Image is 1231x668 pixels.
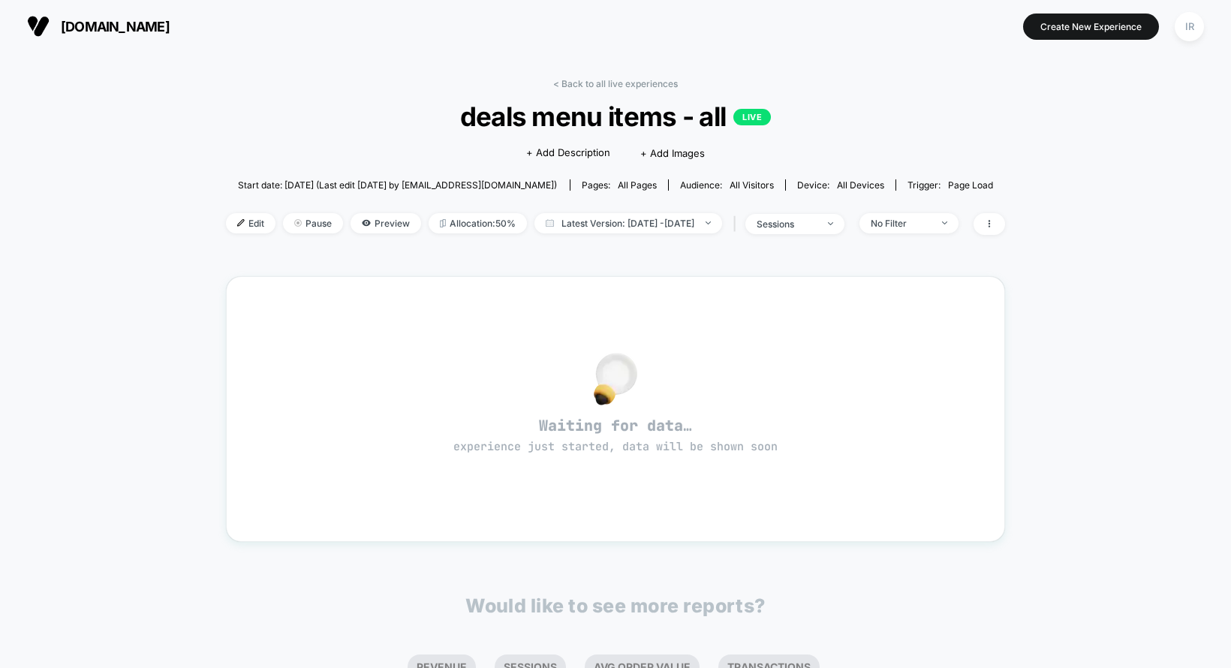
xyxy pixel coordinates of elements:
[283,213,343,233] span: Pause
[526,146,610,161] span: + Add Description
[253,416,978,455] span: Waiting for data…
[351,213,421,233] span: Preview
[640,147,705,159] span: + Add Images
[948,179,993,191] span: Page Load
[594,353,637,405] img: no_data
[733,109,771,125] p: LIVE
[942,221,947,224] img: end
[907,179,993,191] div: Trigger:
[294,219,302,227] img: end
[706,221,711,224] img: end
[534,213,722,233] span: Latest Version: [DATE] - [DATE]
[265,101,966,132] span: deals menu items - all
[226,213,275,233] span: Edit
[1175,12,1204,41] div: IR
[429,213,527,233] span: Allocation: 50%
[27,15,50,38] img: Visually logo
[757,218,817,230] div: sessions
[465,594,766,617] p: Would like to see more reports?
[553,78,678,89] a: < Back to all live experiences
[582,179,657,191] div: Pages:
[871,218,931,229] div: No Filter
[1023,14,1159,40] button: Create New Experience
[546,219,554,227] img: calendar
[785,179,895,191] span: Device:
[23,14,174,38] button: [DOMAIN_NAME]
[730,213,745,235] span: |
[730,179,774,191] span: All Visitors
[618,179,657,191] span: all pages
[238,179,557,191] span: Start date: [DATE] (Last edit [DATE] by [EMAIL_ADDRESS][DOMAIN_NAME])
[440,219,446,227] img: rebalance
[237,219,245,227] img: edit
[453,439,778,454] span: experience just started, data will be shown soon
[61,19,170,35] span: [DOMAIN_NAME]
[680,179,774,191] div: Audience:
[828,222,833,225] img: end
[1170,11,1208,42] button: IR
[837,179,884,191] span: all devices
